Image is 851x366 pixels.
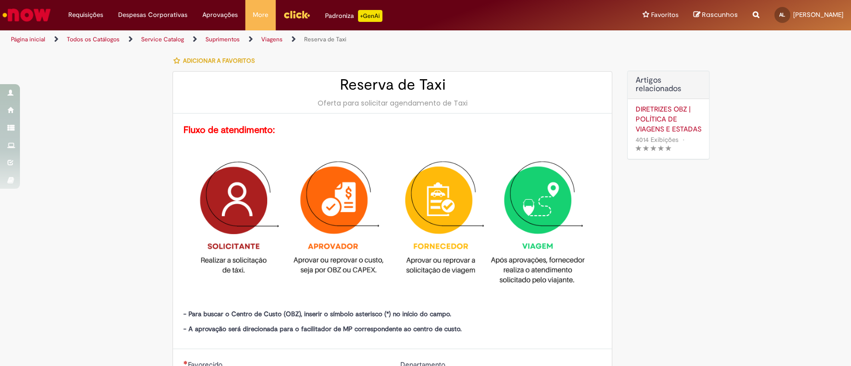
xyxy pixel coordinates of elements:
span: Rascunhos [702,10,738,19]
ul: Trilhas de página [7,30,560,49]
span: Requisições [68,10,103,20]
a: Suprimentos [205,35,240,43]
span: Favoritos [651,10,679,20]
h3: Artigos relacionados [635,76,701,94]
a: Todos os Catálogos [67,35,120,43]
span: More [253,10,268,20]
a: Página inicial [11,35,45,43]
span: Necessários [183,361,187,365]
span: [PERSON_NAME] [793,10,844,19]
img: click_logo_yellow_360x200.png [283,7,310,22]
span: Adicionar a Favoritos [182,57,254,65]
a: Service Catalog [141,35,184,43]
span: • [680,133,686,146]
span: Aprovações [202,10,238,20]
span: AL [779,11,785,18]
strong: Fluxo de atendimento: [183,124,275,136]
div: Oferta para solicitar agendamento de Taxi [183,98,602,108]
strong: - A aprovação será direcionada para o facilitador de MP correspondente ao centro de custo. [183,325,461,333]
a: DIRETRIZES OBZ | POLÍTICA DE VIAGENS E ESTADAS [635,104,701,134]
strong: - Para buscar o Centro de Custo (OBZ), inserir o símbolo asterisco (*) no início do campo. [183,310,451,318]
h2: Reserva de Taxi [183,77,602,93]
button: Adicionar a Favoritos [172,50,260,71]
img: ServiceNow [1,5,52,25]
div: Padroniza [325,10,382,22]
span: 4014 Exibições [635,135,678,144]
span: Despesas Corporativas [118,10,187,20]
a: Reserva de Taxi [304,35,346,43]
a: Rascunhos [693,10,738,20]
a: Viagens [261,35,283,43]
p: +GenAi [358,10,382,22]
